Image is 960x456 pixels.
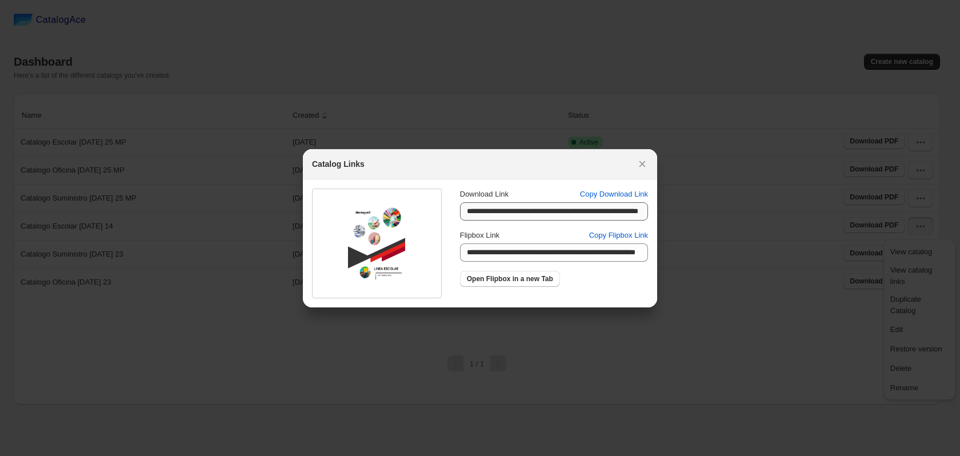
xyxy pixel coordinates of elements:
[460,190,509,198] span: Download Link
[580,189,648,200] span: Copy Download Link
[312,158,365,170] h2: Catalog Links
[348,203,405,283] img: thumbImage
[460,231,499,239] span: Flipbox Link
[467,274,553,283] span: Open Flipbox in a new Tab
[460,271,560,287] a: Open Flipbox in a new Tab
[573,185,655,203] button: Copy Download Link
[582,226,655,245] button: Copy Flipbox Link
[589,230,648,241] span: Copy Flipbox Link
